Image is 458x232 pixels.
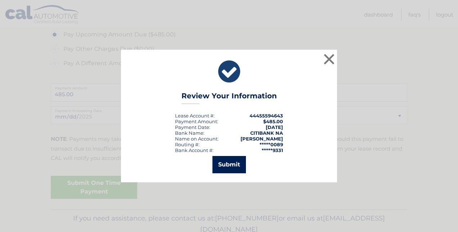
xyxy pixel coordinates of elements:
[175,130,205,136] div: Bank Name:
[181,92,277,104] h3: Review Your Information
[250,113,283,119] strong: 44455594643
[175,113,215,119] div: Lease Account #:
[263,119,283,124] span: $485.00
[250,130,283,136] strong: CITIBANK NA
[175,124,209,130] span: Payment Date
[175,124,210,130] div: :
[175,147,214,153] div: Bank Account #:
[241,136,283,142] strong: [PERSON_NAME]
[212,156,246,173] button: Submit
[175,136,219,142] div: Name on Account:
[266,124,283,130] span: [DATE]
[322,52,336,66] button: ×
[175,142,199,147] div: Routing #:
[175,119,218,124] div: Payment Amount:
